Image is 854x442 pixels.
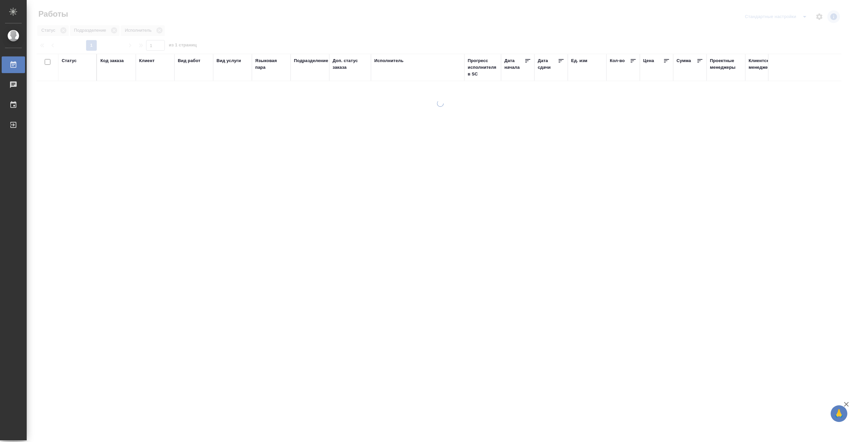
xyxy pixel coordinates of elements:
[374,57,404,64] div: Исполнитель
[333,57,368,71] div: Доп. статус заказа
[643,57,654,64] div: Цена
[831,405,847,422] button: 🙏
[749,57,781,71] div: Клиентские менеджеры
[571,57,587,64] div: Ед. изм
[833,407,845,421] span: 🙏
[677,57,691,64] div: Сумма
[217,57,241,64] div: Вид услуги
[610,57,625,64] div: Кол-во
[100,57,124,64] div: Код заказа
[62,57,77,64] div: Статус
[468,57,498,77] div: Прогресс исполнителя в SC
[178,57,200,64] div: Вид работ
[504,57,524,71] div: Дата начала
[294,57,328,64] div: Подразделение
[538,57,558,71] div: Дата сдачи
[255,57,287,71] div: Языковая пара
[710,57,742,71] div: Проектные менеджеры
[139,57,154,64] div: Клиент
